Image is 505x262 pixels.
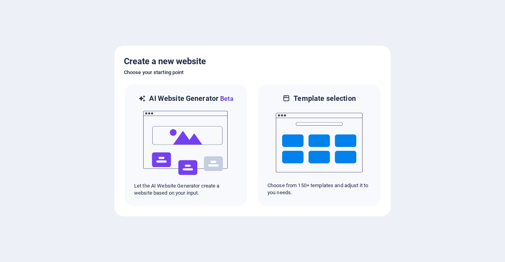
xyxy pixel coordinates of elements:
[267,182,371,196] p: Choose from 150+ templates and adjust it to you needs.
[257,84,381,207] div: Template selectionChoose from 150+ templates and adjust it to you needs.
[149,94,233,104] h6: AI Website Generator
[134,182,238,197] p: Let the AI Website Generator create a website based on your input.
[294,94,355,103] h6: Template selection
[124,84,248,207] div: AI Website GeneratorBetaaiLet the AI Website Generator create a website based on your input.
[219,95,234,102] span: Beta
[124,68,381,77] h6: Choose your starting point
[142,104,229,182] img: ai
[124,55,381,68] h5: Create a new website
